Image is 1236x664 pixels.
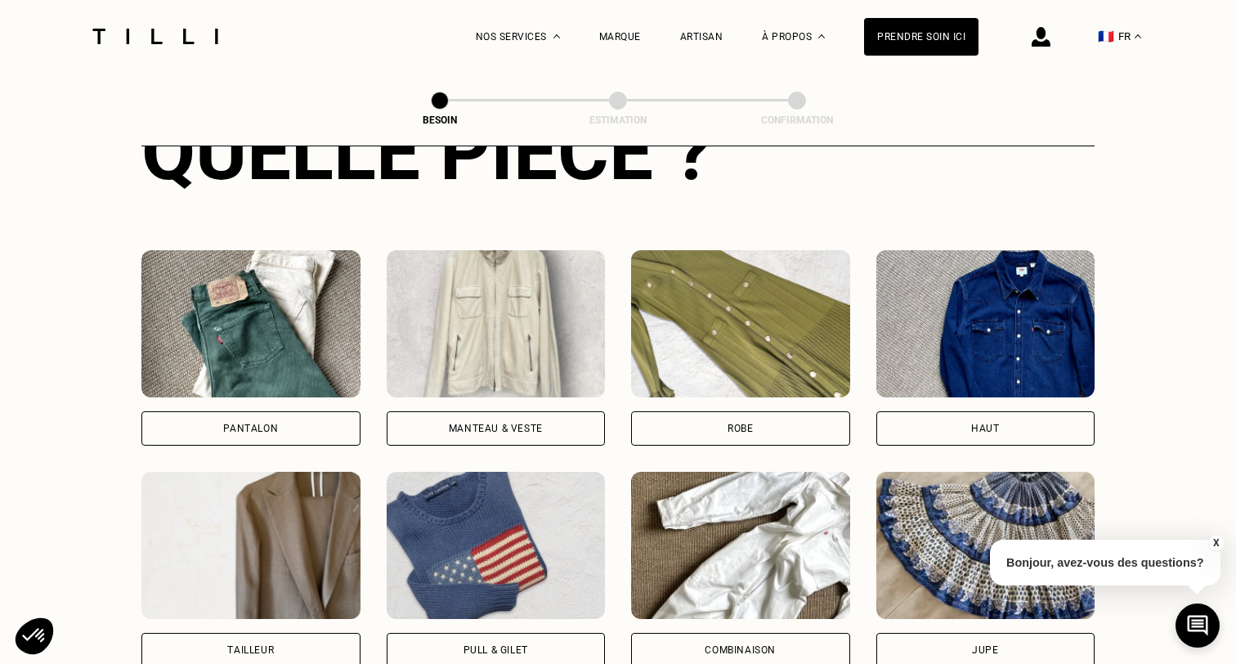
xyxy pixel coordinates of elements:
[705,645,776,655] div: Combinaison
[141,250,360,397] img: Tilli retouche votre Pantalon
[141,106,1095,198] div: Quelle pièce ?
[864,18,978,56] a: Prendre soin ici
[1032,27,1050,47] img: icône connexion
[449,424,543,433] div: Manteau & Veste
[227,645,274,655] div: Tailleur
[631,472,850,619] img: Tilli retouche votre Combinaison
[728,424,753,433] div: Robe
[631,250,850,397] img: Tilli retouche votre Robe
[599,31,641,43] a: Marque
[876,250,1095,397] img: Tilli retouche votre Haut
[141,472,360,619] img: Tilli retouche votre Tailleur
[680,31,723,43] a: Artisan
[1207,534,1224,552] button: X
[553,34,560,38] img: Menu déroulant
[387,472,606,619] img: Tilli retouche votre Pull & gilet
[223,424,278,433] div: Pantalon
[972,645,998,655] div: Jupe
[971,424,999,433] div: Haut
[715,114,879,126] div: Confirmation
[990,540,1220,585] p: Bonjour, avez-vous des questions?
[358,114,522,126] div: Besoin
[536,114,700,126] div: Estimation
[1135,34,1141,38] img: menu déroulant
[876,472,1095,619] img: Tilli retouche votre Jupe
[818,34,825,38] img: Menu déroulant à propos
[387,250,606,397] img: Tilli retouche votre Manteau & Veste
[1098,29,1114,44] span: 🇫🇷
[87,29,224,44] img: Logo du service de couturière Tilli
[463,645,528,655] div: Pull & gilet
